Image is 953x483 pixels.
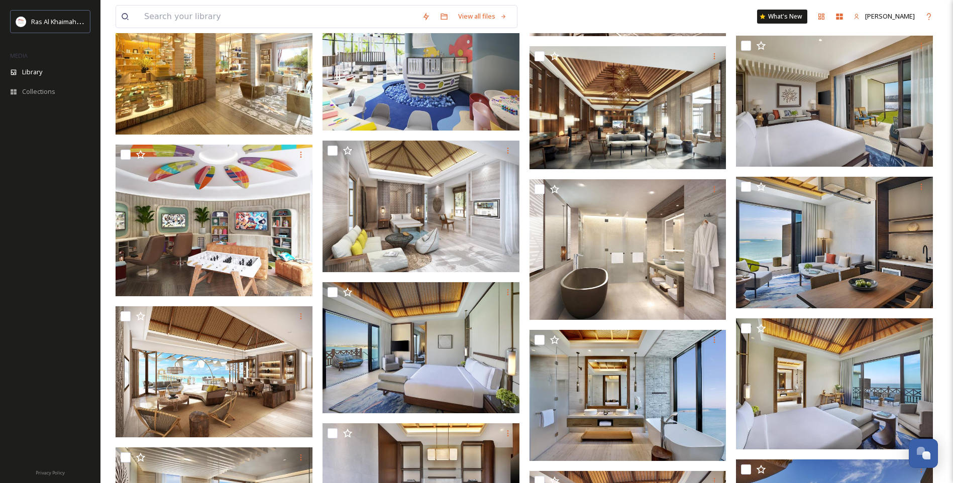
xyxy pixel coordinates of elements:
span: Privacy Policy [36,469,65,476]
span: Library [22,67,42,77]
img: Anantara Mina Al Arab Ras Al Khaimah Resort .JPG [736,177,933,308]
img: Anantara Mina Al Arab Ras Al Khaimah Resort Guest Room Two Bedroom Living Room.jpg [116,306,312,438]
img: Anantara Mina Al Arab Ras Al Khaimah Resort Meeting Room Lounge.jpg [530,46,726,169]
input: Search your library [139,6,417,28]
img: Anantara Mina Al Arab Ras Al Khaimah Resort Guest Room Peninsula Sea View Pool Villa Bedroom.jpg [736,318,933,450]
a: What's New [757,10,807,24]
button: Open Chat [909,439,938,468]
a: Privacy Policy [36,466,65,478]
img: Anantara Mina Al Arab Ras Al Khaimah Resort Restaurant Sea Breeze .jpg [116,5,312,135]
img: Anantara Mina Al Arab Ras Al Khaimah Resort Recreation Facility Teens Club.jpg [116,145,312,296]
span: [PERSON_NAME] [865,12,915,21]
img: Logo_RAKTDA_RGB-01.png [16,17,26,27]
img: Anantara Mina Al Arab Ras Al Khaimah Resort Guest Room Two Bedroom.jpg [323,141,519,272]
img: Anantara Mina Al Arab Ras Al Khaimah Resort Guest Room Peninsula Sea View Pool Villa Bedroom View... [323,282,519,414]
a: View all files [453,7,512,26]
a: [PERSON_NAME] [849,7,920,26]
span: Collections [22,87,55,96]
img: Anantara Mina Al Arab Ras Al Khaimah Resort Guest Room Peninsula Sea View Pool Villa Bathroom.jpg [530,330,726,461]
span: MEDIA [10,52,28,59]
img: Anantara Mina Al Arab Ras Al Khaimah Resort Guest Room Premier Room Bathroom.jpg [530,179,726,320]
img: Anantara Mina Al Arab Ras Al Khaimah Resort Guest Room with View.jpg [736,36,933,167]
span: Ras Al Khaimah Tourism Development Authority [31,17,173,26]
